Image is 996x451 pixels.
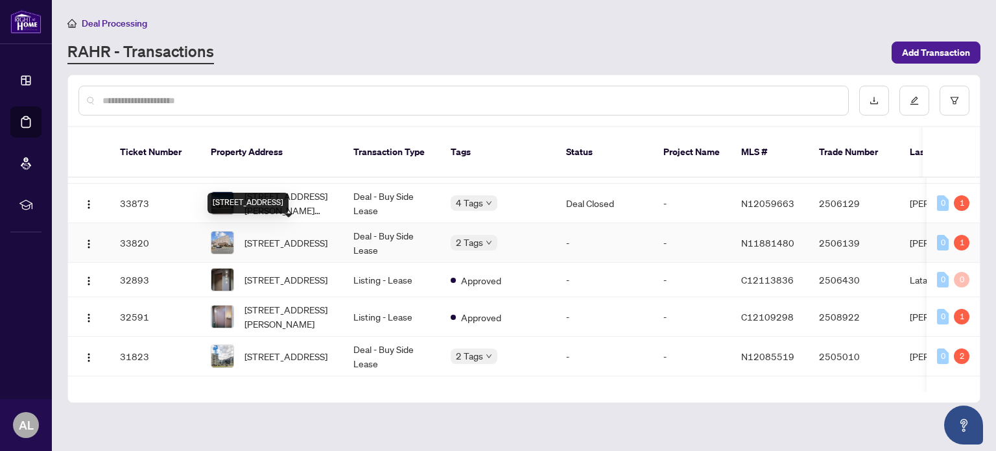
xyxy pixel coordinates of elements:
img: thumbnail-img [211,306,233,328]
span: Approved [461,310,501,324]
td: 2506430 [809,263,899,297]
button: Logo [78,346,99,367]
td: - [653,337,731,376]
span: 2 Tags [456,348,483,363]
th: Project Name [653,127,731,178]
th: Ticket Number [110,127,200,178]
span: C12109298 [741,311,794,323]
span: [STREET_ADDRESS][PERSON_NAME][PERSON_NAME] [244,189,333,217]
button: Logo [78,232,99,253]
a: RAHR - Transactions [67,41,214,64]
span: home [67,19,77,28]
span: N12085519 [741,350,794,362]
div: 1 [954,195,969,211]
img: Logo [84,239,94,249]
td: Deal - Buy Side Lease [343,337,440,376]
td: - [556,223,653,263]
span: down [486,239,492,246]
div: 1 [954,309,969,324]
div: 0 [937,235,949,250]
span: 4 Tags [456,195,483,210]
img: Logo [84,199,94,210]
th: MLS # [731,127,809,178]
td: Listing - Lease [343,297,440,337]
span: filter [950,96,959,105]
div: 0 [937,309,949,324]
div: 0 [937,195,949,211]
img: thumbnail-img [211,192,233,214]
td: - [653,223,731,263]
td: Deal - Buy Side Lease [343,223,440,263]
th: Status [556,127,653,178]
td: Deal Closed [556,184,653,223]
td: 2508922 [809,297,899,337]
img: Logo [84,313,94,323]
td: - [653,297,731,337]
td: 32893 [110,263,200,297]
span: [STREET_ADDRESS] [244,273,327,287]
button: Open asap [944,406,983,445]
td: - [653,184,731,223]
img: thumbnail-img [211,345,233,367]
div: 1 [954,235,969,250]
td: 33873 [110,184,200,223]
td: 2505010 [809,337,899,376]
span: AL [19,416,34,434]
img: thumbnail-img [211,232,233,254]
th: Trade Number [809,127,899,178]
td: - [556,263,653,297]
button: download [859,86,889,116]
span: edit [910,96,919,105]
td: 33820 [110,223,200,263]
span: [STREET_ADDRESS] [244,349,327,363]
th: Property Address [200,127,343,178]
span: N11881480 [741,237,794,249]
button: filter [940,86,969,116]
div: 0 [937,272,949,287]
span: download [870,96,879,105]
button: Logo [78,269,99,290]
td: - [556,337,653,376]
span: down [486,200,492,206]
td: - [653,263,731,297]
span: [STREET_ADDRESS] [244,236,327,250]
td: 2506139 [809,223,899,263]
button: edit [899,86,929,116]
div: 2 [954,348,969,364]
th: Transaction Type [343,127,440,178]
span: C12113836 [741,274,794,286]
img: Logo [84,352,94,363]
td: 2506129 [809,184,899,223]
button: Logo [78,193,99,213]
div: 0 [954,272,969,287]
button: Logo [78,306,99,327]
td: 32591 [110,297,200,337]
td: Listing - Lease [343,263,440,297]
span: Add Transaction [902,42,970,63]
th: Tags [440,127,556,178]
td: - [556,297,653,337]
td: Deal - Buy Side Lease [343,184,440,223]
span: 2 Tags [456,235,483,250]
img: logo [10,10,41,34]
td: 31823 [110,337,200,376]
button: Add Transaction [892,42,980,64]
img: thumbnail-img [211,269,233,291]
img: Logo [84,276,94,286]
span: Approved [461,273,501,287]
span: down [486,353,492,360]
div: 0 [937,348,949,364]
span: N12059663 [741,197,794,209]
span: Deal Processing [82,18,147,29]
div: [STREET_ADDRESS] [207,193,289,213]
span: [STREET_ADDRESS][PERSON_NAME] [244,302,333,331]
